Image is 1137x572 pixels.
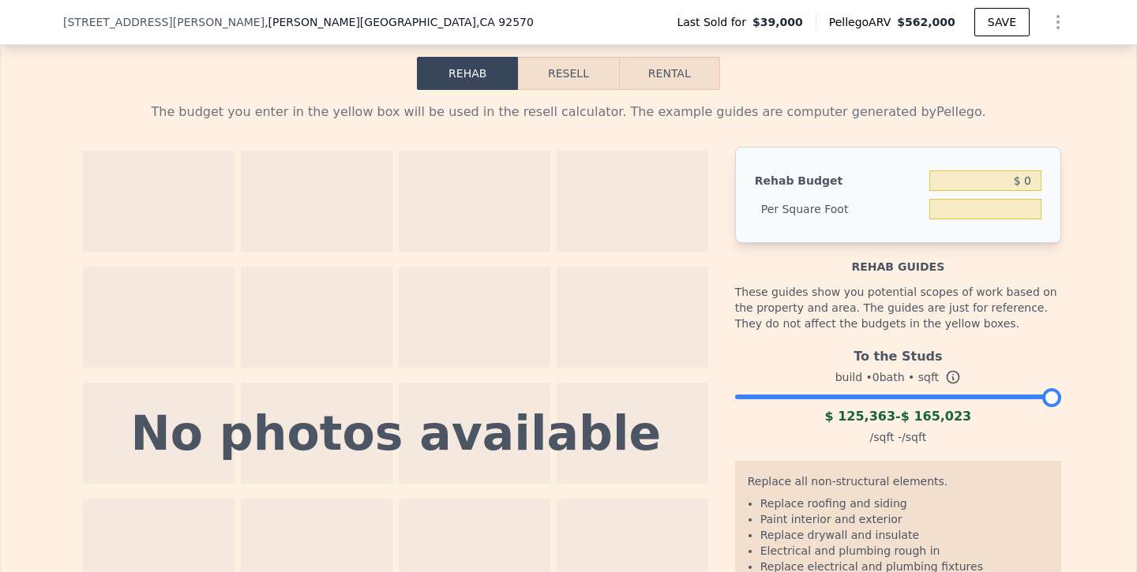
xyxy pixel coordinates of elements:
[974,8,1030,36] button: SAVE
[1042,6,1074,38] button: Show Options
[265,14,534,30] span: , [PERSON_NAME][GEOGRAPHIC_DATA]
[824,409,895,424] span: $ 125,363
[735,275,1061,341] div: These guides show you potential scopes of work based on the property and area. The guides are jus...
[760,495,1049,511] li: Replace roofing and siding
[518,57,618,90] button: Resell
[752,14,803,30] span: $39,000
[735,407,1061,426] div: -
[735,243,1061,275] div: Rehab guides
[897,16,955,28] span: $562,000
[63,14,265,30] span: [STREET_ADDRESS][PERSON_NAME]
[476,16,534,28] span: , CA 92570
[760,511,1049,527] li: Paint interior and exterior
[76,103,1061,122] div: The budget you enter in the yellow box will be used in the resell calculator. The example guides ...
[735,341,1061,366] div: To the Studs
[735,366,1061,388] div: build • 0 bath • sqft
[748,473,1049,495] div: Replace all non-structural elements.
[755,166,923,195] div: Rehab Budget
[760,527,1049,543] li: Replace drywall and insulate
[417,57,518,90] button: Rehab
[677,14,752,30] span: Last Sold for
[901,409,972,424] span: $ 165,023
[755,195,923,223] div: Per Square Foot
[760,543,1049,559] li: Electrical and plumbing rough in
[619,57,720,90] button: Rental
[829,14,898,30] span: Pellego ARV
[735,426,1061,448] div: /sqft - /sqft
[131,409,662,457] div: No photos available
